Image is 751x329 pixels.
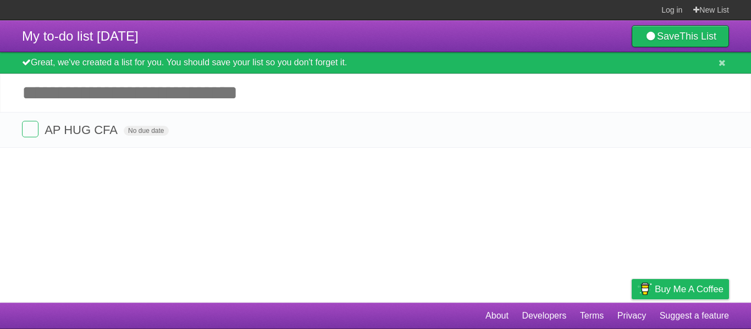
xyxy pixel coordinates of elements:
a: Terms [580,305,604,326]
a: Developers [522,305,566,326]
label: Done [22,121,38,137]
a: SaveThis List [632,25,729,47]
a: About [485,305,509,326]
span: Buy me a coffee [655,280,724,299]
b: This List [680,31,716,42]
span: No due date [124,126,168,136]
img: Buy me a coffee [637,280,652,298]
a: Suggest a feature [660,305,729,326]
a: Privacy [617,305,646,326]
a: Buy me a coffee [632,279,729,299]
span: My to-do list [DATE] [22,29,139,43]
span: AP HUG CFA [45,123,120,137]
